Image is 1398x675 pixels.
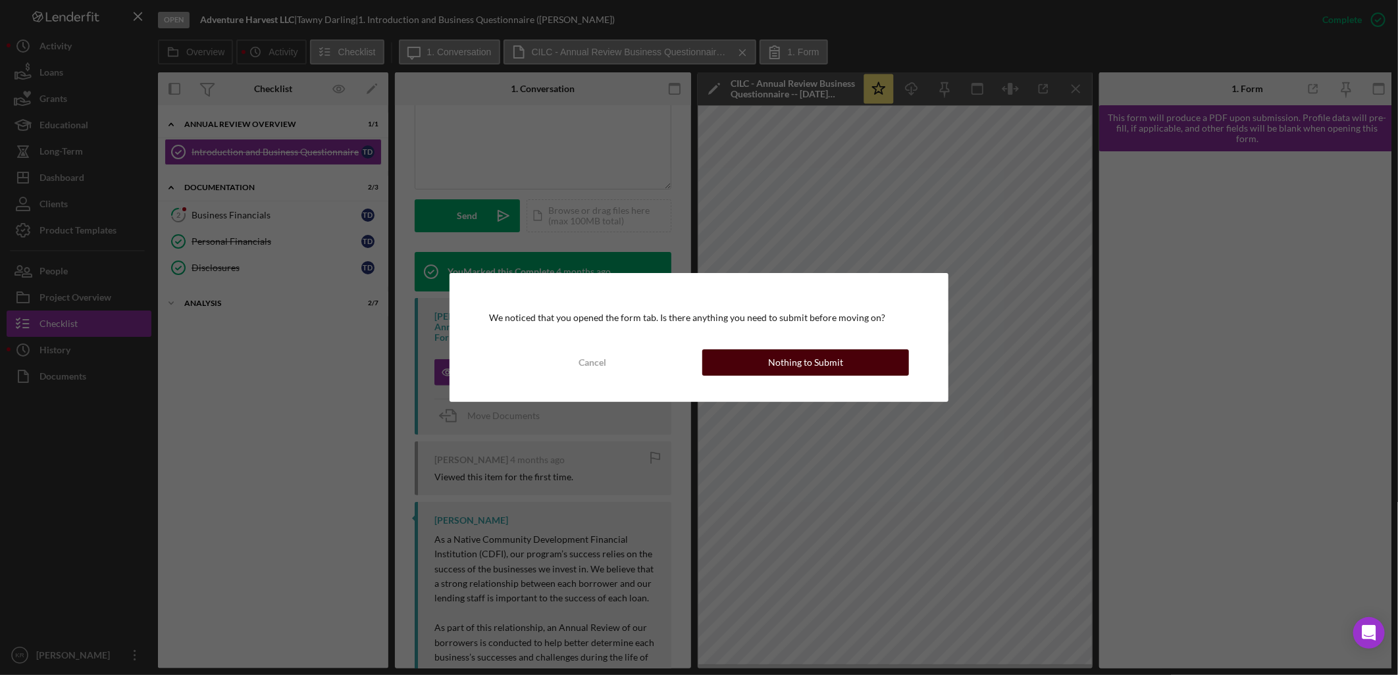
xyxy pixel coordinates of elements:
[768,349,843,376] div: Nothing to Submit
[1353,617,1385,649] div: Open Intercom Messenger
[702,349,909,376] button: Nothing to Submit
[489,312,908,323] div: We noticed that you opened the form tab. Is there anything you need to submit before moving on?
[489,349,696,376] button: Cancel
[579,349,606,376] div: Cancel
